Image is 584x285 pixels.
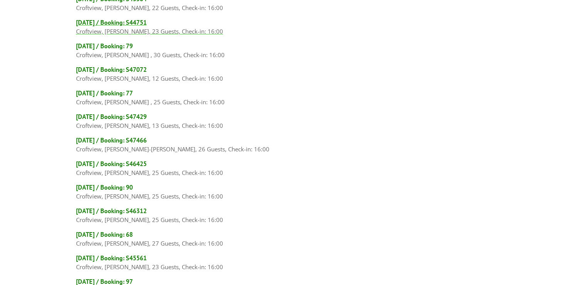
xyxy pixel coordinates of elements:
h4: [DATE] / Booking: 90 [76,183,508,192]
a: [DATE] / Booking: S47072 Croftview, [PERSON_NAME], 12 Guests, Check-in: 16:00 [76,65,508,83]
h4: [DATE] / Booking: S44751 [76,18,508,27]
p: Croftview, [PERSON_NAME], 23 Guests, Check-in: 16:00 [76,27,508,36]
p: Croftview, [PERSON_NAME] , 25 Guests, Check-in: 16:00 [76,97,508,107]
a: [DATE] / Booking: 79 Croftview, [PERSON_NAME] , 30 Guests, Check-in: 16:00 [76,42,508,59]
p: Croftview, [PERSON_NAME], 25 Guests, Check-in: 16:00 [76,192,508,201]
p: Croftview, [PERSON_NAME]-[PERSON_NAME], 26 Guests, Check-in: 16:00 [76,144,508,154]
a: [DATE] / Booking: 68 Croftview, [PERSON_NAME], 27 Guests, Check-in: 16:00 [76,230,508,248]
h4: [DATE] / Booking: 79 [76,42,508,50]
h4: [DATE] / Booking: 77 [76,89,508,97]
p: Croftview, [PERSON_NAME], 12 Guests, Check-in: 16:00 [76,74,508,83]
a: [DATE] / Booking: S47429 Croftview, [PERSON_NAME], 13 Guests, Check-in: 16:00 [76,112,508,130]
p: Croftview, [PERSON_NAME], 25 Guests, Check-in: 16:00 [76,215,508,224]
a: [DATE] / Booking: 90 Croftview, [PERSON_NAME], 25 Guests, Check-in: 16:00 [76,183,508,201]
h4: [DATE] / Booking: S47429 [76,112,508,121]
a: [DATE] / Booking: 77 Croftview, [PERSON_NAME] , 25 Guests, Check-in: 16:00 [76,89,508,107]
a: [DATE] / Booking: S47466 Croftview, [PERSON_NAME]-[PERSON_NAME], 26 Guests, Check-in: 16:00 [76,136,508,154]
a: [DATE] / Booking: S44751 Croftview, [PERSON_NAME], 23 Guests, Check-in: 16:00 [76,18,508,36]
p: Croftview, [PERSON_NAME], 25 Guests, Check-in: 16:00 [76,168,508,177]
p: Croftview, [PERSON_NAME], 22 Guests, Check-in: 16:00 [76,3,508,12]
h4: [DATE] / Booking: S46425 [76,159,508,168]
h4: [DATE] / Booking: S47072 [76,65,508,74]
h4: [DATE] / Booking: S47466 [76,136,508,144]
p: Croftview, [PERSON_NAME], 13 Guests, Check-in: 16:00 [76,121,508,130]
a: [DATE] / Booking: S45561 Croftview, [PERSON_NAME], 23 Guests, Check-in: 16:00 [76,254,508,271]
a: [DATE] / Booking: S46312 Croftview, [PERSON_NAME], 25 Guests, Check-in: 16:00 [76,207,508,224]
h4: [DATE] / Booking: S46312 [76,207,508,215]
a: [DATE] / Booking: S46425 Croftview, [PERSON_NAME], 25 Guests, Check-in: 16:00 [76,159,508,177]
p: Croftview, [PERSON_NAME], 27 Guests, Check-in: 16:00 [76,239,508,248]
h4: [DATE] / Booking: S45561 [76,254,508,262]
p: Croftview, [PERSON_NAME], 23 Guests, Check-in: 16:00 [76,262,508,271]
h4: [DATE] / Booking: 68 [76,230,508,239]
p: Croftview, [PERSON_NAME] , 30 Guests, Check-in: 16:00 [76,50,508,59]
